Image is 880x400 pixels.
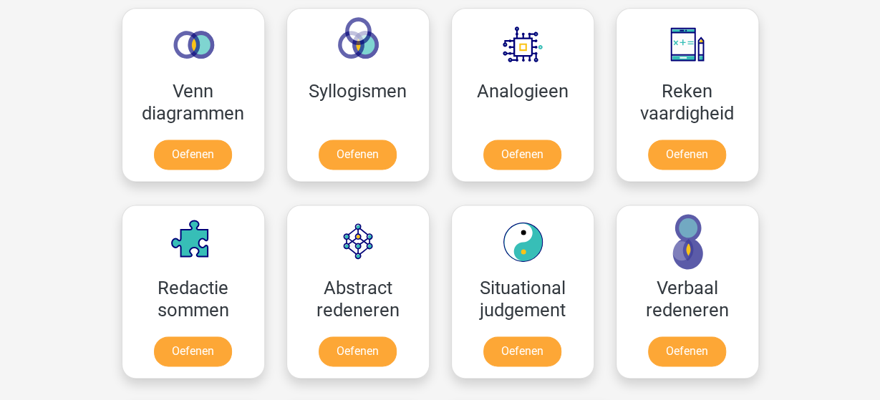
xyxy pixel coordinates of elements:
a: Oefenen [154,140,232,170]
a: Oefenen [319,140,397,170]
a: Oefenen [483,336,561,366]
a: Oefenen [648,336,726,366]
a: Oefenen [648,140,726,170]
a: Oefenen [319,336,397,366]
a: Oefenen [483,140,561,170]
a: Oefenen [154,336,232,366]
